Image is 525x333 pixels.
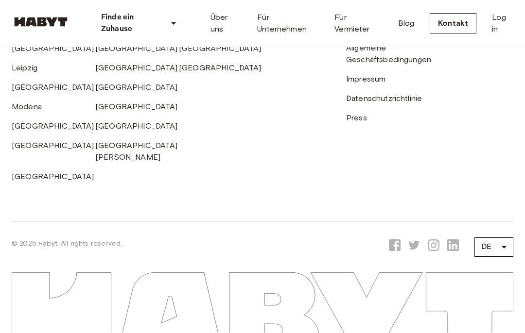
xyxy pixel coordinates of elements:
[492,12,513,35] a: Log in
[12,172,94,182] a: [GEOGRAPHIC_DATA]
[95,83,178,92] a: [GEOGRAPHIC_DATA]
[12,83,94,92] a: [GEOGRAPHIC_DATA]
[101,12,164,35] p: Finde ein Zuhause
[12,44,94,53] a: [GEOGRAPHIC_DATA]
[346,44,431,65] a: Allgemeine Geschäftsbedingungen
[12,122,94,131] a: [GEOGRAPHIC_DATA]
[95,122,178,131] a: [GEOGRAPHIC_DATA]
[430,13,476,33] a: Kontakt
[12,141,94,150] a: [GEOGRAPHIC_DATA]
[95,141,178,162] a: [GEOGRAPHIC_DATA][PERSON_NAME]
[12,64,37,73] a: Leipzig
[95,64,178,73] a: [GEOGRAPHIC_DATA]
[257,12,319,35] a: Für Unternehmen
[95,44,178,53] a: [GEOGRAPHIC_DATA]
[346,114,367,123] a: Press
[95,102,178,112] a: [GEOGRAPHIC_DATA]
[179,64,262,73] a: [GEOGRAPHIC_DATA]
[179,44,262,53] a: [GEOGRAPHIC_DATA]
[398,17,415,29] a: Blog
[12,17,70,27] img: Habyt
[474,234,513,261] div: DE
[12,240,122,248] span: © 2025 Habyt. All rights reserved.
[334,12,382,35] a: Für Vermieter
[12,102,42,112] a: Modena
[346,94,422,103] a: Datenschutzrichtlinie
[210,12,242,35] a: Über uns
[346,75,385,84] a: Impressum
